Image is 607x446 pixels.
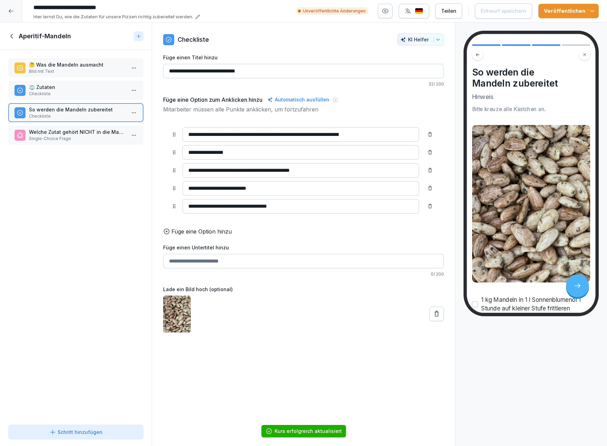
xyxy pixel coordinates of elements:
div: Automatisch ausfüllen [266,96,331,104]
div: Kurs erfolgreich aktualisiert [275,428,342,435]
div: Veröffentlichen [544,7,593,15]
label: Füge einen Untertitel hinzu [163,244,444,251]
div: So werden die Mandeln zubereitetCheckliste [8,103,143,122]
p: Bild mit Text [29,68,126,75]
p: Hier lernst Du, wie die Zutaten für unsere Pizzen richtig zubereitet werden. [33,13,193,20]
button: Schritt hinzufügen [8,425,143,439]
p: Single-Choice Frage [29,136,126,142]
div: Welche Zutat gehört NICHT in die Mandeln?Single-Choice Frage [8,126,143,145]
div: KI Helfer [400,37,441,42]
p: Checkliste [29,91,126,97]
button: KI Helfer [397,33,444,46]
div: Teilen [441,7,456,15]
h4: So werden die Mandeln zubereitet [472,67,590,89]
p: So werden die Mandeln zubereitet [29,106,126,113]
p: Welche Zutat gehört NICHT in die Mandeln? [29,128,126,136]
div: Entwurf speichern [481,7,526,15]
p: 1 kg Mandeln in 1 l Sonnenblumenöl 1 Stunde auf kleiner Stufe frittieren [481,296,590,313]
h1: Aperitif-Mandeln [19,32,71,40]
p: 0 / 200 [163,271,444,277]
p: 32 / 200 [163,81,444,87]
p: Checkliste [178,35,209,44]
p: Checkliste [29,113,126,119]
div: Bitte kreuze alle Kästchen an. [472,105,590,113]
h5: Füge eine Option zum Anklicken hinzu [163,96,262,104]
p: Füge eine Option hinzu [171,227,232,236]
label: Füge einen Titel hinzu [163,54,444,61]
p: Hinweis [472,93,590,101]
div: ⚖️ ZutatenCheckliste [8,81,143,100]
button: Veröffentlichen [538,4,599,18]
p: Unveröffentlichte Änderungen [303,8,366,14]
button: Teilen [435,3,462,19]
p: Mitarbeiter müssen alle Punkte anklicken, um fortzufahren [163,105,444,113]
img: de.svg [415,8,423,14]
p: ⚖️ Zutaten [29,83,126,91]
p: 🤔 Was die Mandeln ausmacht [29,61,126,68]
button: Entwurf speichern [475,3,532,19]
div: Schritt hinzufügen [49,428,102,436]
div: 🤔 Was die Mandeln ausmachtBild mit Text [8,58,143,77]
label: Lade ein Bild hoch (optional) [163,286,444,293]
img: tnd3h6l2o13lc2joeicnvoaz.png [163,296,191,333]
img: tnd3h6l2o13lc2joeicnvoaz.png [472,125,590,283]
